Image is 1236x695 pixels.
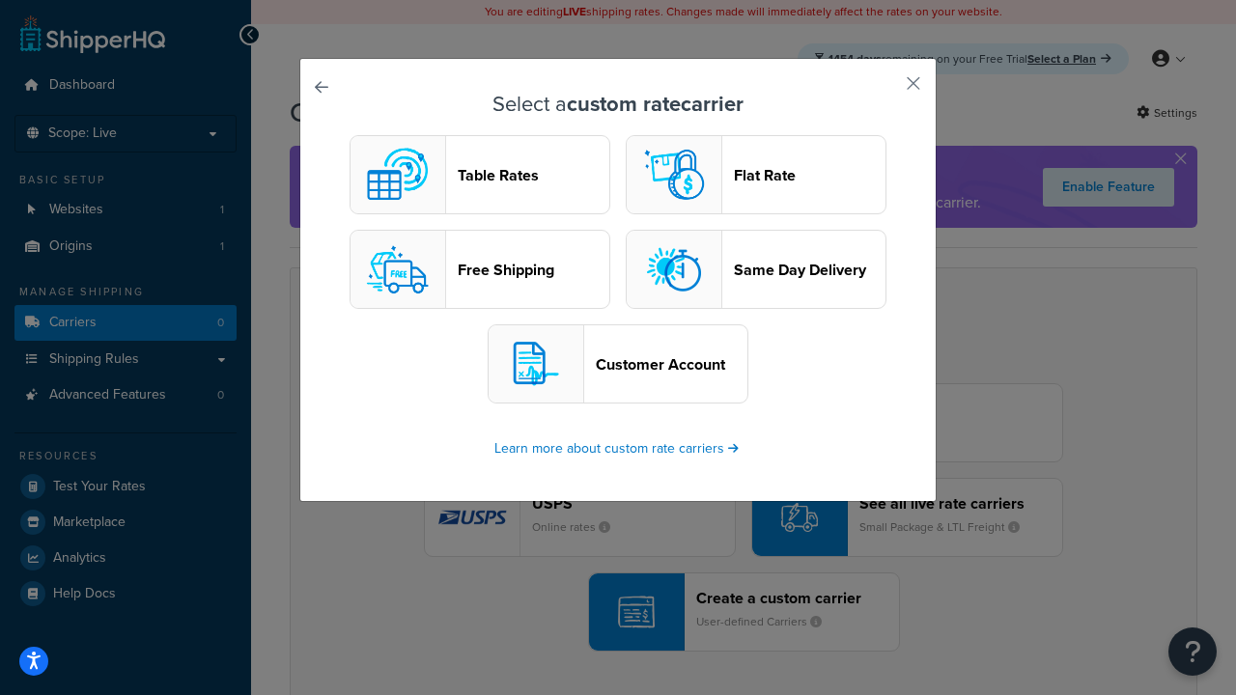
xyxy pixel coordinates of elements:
img: free logo [359,231,436,308]
button: sameday logoSame Day Delivery [626,230,886,309]
header: Table Rates [458,166,609,184]
strong: custom rate carrier [567,88,744,120]
button: customerAccount logoCustomer Account [488,324,748,403]
h3: Select a [349,93,887,116]
a: Learn more about custom rate carriers [494,438,742,459]
img: customerAccount logo [497,325,575,403]
header: Free Shipping [458,261,609,279]
header: Same Day Delivery [734,261,885,279]
header: Customer Account [596,355,747,374]
img: custom logo [359,136,436,213]
button: free logoFree Shipping [350,230,610,309]
button: custom logoTable Rates [350,135,610,214]
header: Flat Rate [734,166,885,184]
img: flat logo [635,136,713,213]
button: flat logoFlat Rate [626,135,886,214]
img: sameday logo [635,231,713,308]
